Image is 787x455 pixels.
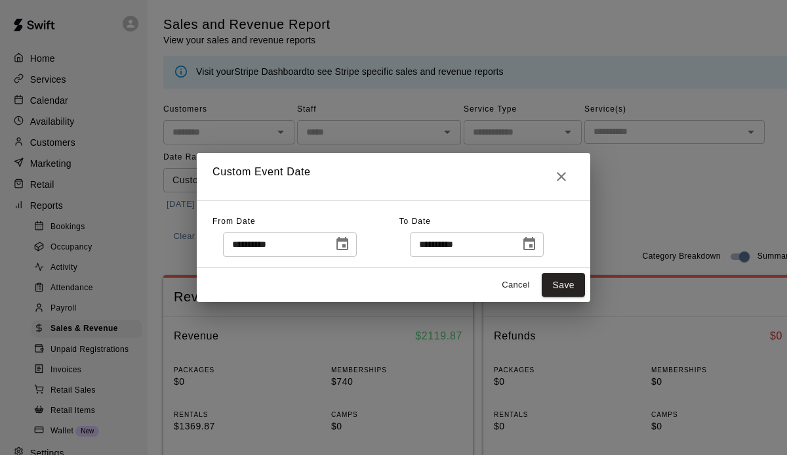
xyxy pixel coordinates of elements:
[197,153,590,200] h2: Custom Event Date
[494,275,536,295] button: Cancel
[548,163,575,190] button: Close
[212,217,256,226] span: From Date
[542,273,585,297] button: Save
[329,231,355,257] button: Choose date, selected date is Oct 6, 2025
[516,231,542,257] button: Choose date, selected date is Oct 13, 2025
[399,217,431,226] span: To Date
